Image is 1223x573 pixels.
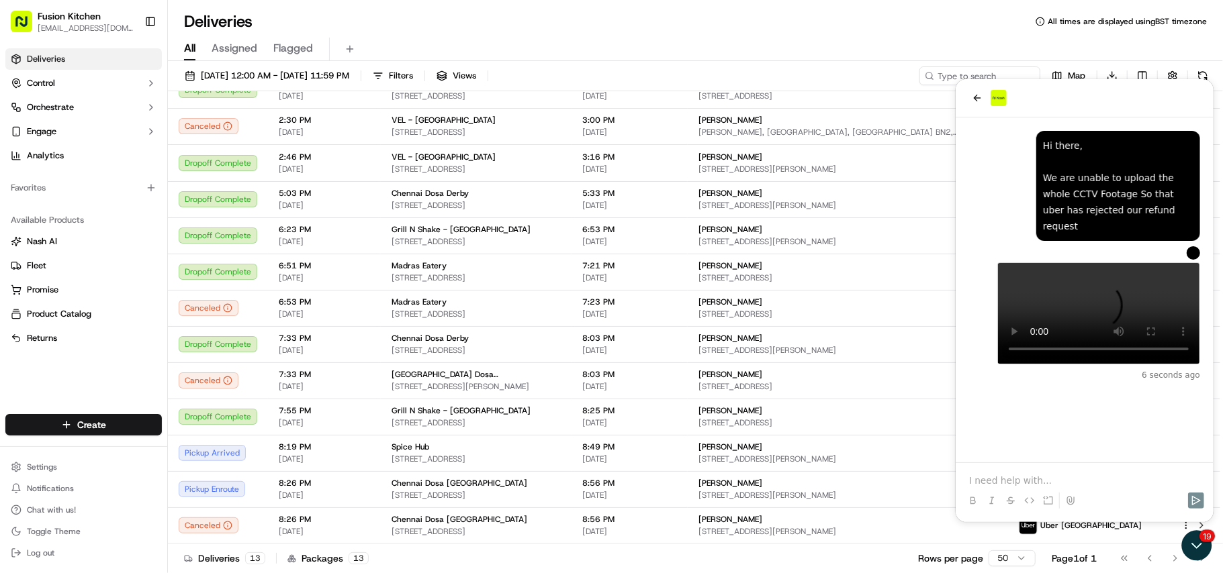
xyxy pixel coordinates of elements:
[698,164,997,174] span: [STREET_ADDRESS][PERSON_NAME]
[392,441,429,452] span: Spice Hub
[582,490,677,501] span: [DATE]
[27,236,57,248] span: Nash AI
[392,369,561,380] span: [GEOGRAPHIC_DATA] Dosa [GEOGRAPHIC_DATA]
[287,552,369,565] div: Packages
[279,297,370,307] span: 6:53 PM
[273,40,313,56] span: Flagged
[392,490,561,501] span: [STREET_ADDRESS]
[453,70,476,82] span: Views
[698,188,762,199] span: [PERSON_NAME]
[582,236,677,247] span: [DATE]
[698,441,762,452] span: [PERSON_NAME]
[279,224,370,235] span: 6:23 PM
[279,200,370,211] span: [DATE]
[27,77,55,89] span: Control
[279,454,370,464] span: [DATE]
[582,369,677,380] span: 8:03 PM
[367,66,419,85] button: Filters
[582,272,677,283] span: [DATE]
[582,405,677,416] span: 8:25 PM
[698,454,997,464] span: [STREET_ADDRESS][PERSON_NAME]
[179,118,238,134] button: Canceled
[698,345,997,356] span: [STREET_ADDRESS][PERSON_NAME]
[582,381,677,392] span: [DATE]
[698,152,762,162] span: [PERSON_NAME]
[279,272,370,283] span: [DATE]
[698,115,762,125] span: [PERSON_NAME]
[212,40,257,56] span: Assigned
[392,454,561,464] span: [STREET_ADDRESS]
[5,327,162,349] button: Returns
[698,272,997,283] span: [STREET_ADDRESS]
[582,188,677,199] span: 5:33 PM
[5,97,162,118] button: Orchestrate
[279,490,370,501] span: [DATE]
[5,177,162,199] div: Favorites
[179,300,238,316] div: Canceled
[392,152,496,162] span: VEL - [GEOGRAPHIC_DATA]
[5,543,162,562] button: Log out
[392,200,561,211] span: [STREET_ADDRESS]
[698,526,997,537] span: [STREET_ADDRESS][PERSON_NAME]
[698,417,997,428] span: [STREET_ADDRESS]
[582,345,677,356] span: [DATE]
[11,308,156,320] a: Product Catalog
[279,441,370,452] span: 8:19 PM
[27,462,57,472] span: Settings
[582,297,677,307] span: 7:23 PM
[582,526,677,537] span: [DATE]
[392,417,561,428] span: [STREET_ADDRESS]
[5,48,162,70] a: Deliveries
[1193,66,1212,85] button: Refresh
[184,11,253,32] h1: Deliveries
[1046,66,1091,85] button: Map
[582,91,677,101] span: [DATE]
[392,127,561,138] span: [STREET_ADDRESS]
[582,152,677,162] span: 3:16 PM
[698,309,997,319] span: [STREET_ADDRESS]
[582,200,677,211] span: [DATE]
[582,514,677,525] span: 8:56 PM
[11,284,156,296] a: Promise
[27,101,74,113] span: Orchestrate
[392,188,469,199] span: Chennai Dosa Derby
[5,255,162,276] button: Fleet
[582,441,677,452] span: 8:49 PM
[698,297,762,307] span: [PERSON_NAME]
[698,91,997,101] span: [STREET_ADDRESS]
[698,490,997,501] span: [STREET_ADDRESS][PERSON_NAME]
[582,309,677,319] span: [DATE]
[184,40,195,56] span: All
[38,9,101,23] button: Fusion Kitchen
[245,552,265,564] div: 13
[392,91,561,101] span: [STREET_ADDRESS]
[5,5,139,38] button: Fusion Kitchen[EMAIL_ADDRESS][DOMAIN_NAME]
[279,381,370,392] span: [DATE]
[392,514,527,525] span: Chennai Dosa [GEOGRAPHIC_DATA]
[392,236,561,247] span: [STREET_ADDRESS]
[27,150,64,162] span: Analytics
[956,79,1214,522] iframe: Customer support window
[5,279,162,301] button: Promise
[38,23,134,34] button: [EMAIL_ADDRESS][DOMAIN_NAME]
[582,127,677,138] span: [DATE]
[582,417,677,428] span: [DATE]
[431,66,482,85] button: Views
[698,127,997,138] span: [PERSON_NAME], [GEOGRAPHIC_DATA], [GEOGRAPHIC_DATA] BN2, [GEOGRAPHIC_DATA]
[698,333,762,344] span: [PERSON_NAME]
[27,260,46,272] span: Fleet
[698,224,762,235] span: [PERSON_NAME]
[1040,520,1142,531] span: Uber [GEOGRAPHIC_DATA]
[1068,70,1085,82] span: Map
[279,417,370,428] span: [DATE]
[5,414,162,435] button: Create
[392,115,496,125] span: VEL - [GEOGRAPHIC_DATA]
[27,483,74,494] span: Notifications
[349,552,369,564] div: 13
[27,284,58,296] span: Promise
